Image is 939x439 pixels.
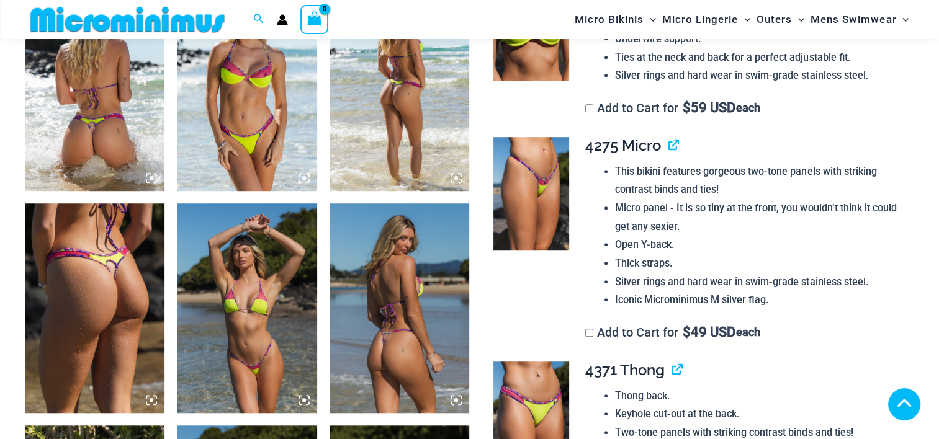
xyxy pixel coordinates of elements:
span: Micro Lingerie [662,4,738,35]
span: Outers [757,4,792,35]
a: Account icon link [277,14,288,25]
li: Thick straps. [615,254,904,273]
span: Micro Bikinis [575,4,644,35]
img: Coastal Bliss Leopard Sunset 3171 Tri Top 4275 Micro Bikini [330,203,469,413]
nav: Site Navigation [570,2,914,37]
label: Add to Cart for [585,100,761,115]
img: Coastal Bliss Leopard Sunset 3171 Tri Top 4275 Micro Bikini [177,203,317,413]
span: 4371 Thong [585,361,665,379]
span: each [736,102,760,114]
li: Thong back. [615,387,904,406]
img: Coastal Bliss Leopard Sunset 4275 Micro Bikini [493,137,568,250]
span: $ [683,100,691,115]
span: $ [683,324,691,340]
a: OutersMenu ToggleMenu Toggle [753,4,807,35]
span: Mens Swimwear [811,4,896,35]
input: Add to Cart for$59 USD each [585,104,593,112]
span: 49 USD [683,326,735,339]
li: Ties at the neck and back for a perfect adjustable fit. [615,48,904,67]
li: Open Y-back. [615,236,904,254]
label: Add to Cart for [585,325,761,340]
span: Menu Toggle [896,4,909,35]
li: Silver rings and hard wear in swim-grade stainless steel. [615,273,904,291]
li: Silver rings and hard wear in swim-grade stainless steel. [615,66,904,85]
a: Mens SwimwearMenu ToggleMenu Toggle [807,4,912,35]
span: 59 USD [683,102,735,114]
span: each [736,326,760,339]
a: Search icon link [253,12,264,27]
a: View Shopping Cart, empty [300,5,329,33]
img: MM SHOP LOGO FLAT [25,6,230,33]
a: Micro LingerieMenu ToggleMenu Toggle [659,4,753,35]
span: Menu Toggle [792,4,804,35]
li: Micro panel - It is so tiny at the front, you wouldn’t think it could get any sexier. [615,199,904,236]
span: Menu Toggle [644,4,656,35]
li: Iconic Microminimus M silver flag. [615,291,904,309]
a: Micro BikinisMenu ToggleMenu Toggle [572,4,659,35]
input: Add to Cart for$49 USD each [585,329,593,337]
span: 4275 Micro [585,136,661,154]
li: This bikini features gorgeous two-tone panels with striking contrast binds and ties! [615,162,904,199]
span: Menu Toggle [738,4,750,35]
li: Keyhole cut-out at the back. [615,405,904,423]
img: Coastal Bliss Leopard Sunset 4371 Thong Bikini [25,203,164,413]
